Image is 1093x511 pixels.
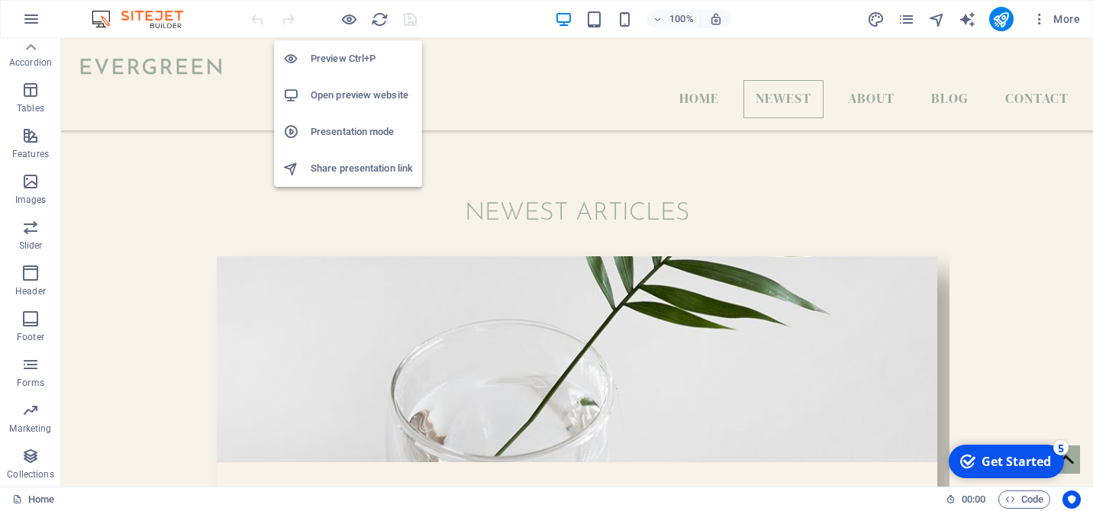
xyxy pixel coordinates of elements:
[311,159,413,178] h6: Share presentation link
[946,490,986,509] h6: Session time
[88,10,202,28] img: Editor Logo
[311,86,413,104] h6: Open preview website
[311,123,413,141] h6: Presentation mode
[959,11,976,28] i: AI Writer
[15,194,47,206] p: Images
[8,6,124,40] div: Get Started 5 items remaining, 0% complete
[1062,490,1081,509] button: Usercentrics
[41,14,111,31] div: Get Started
[311,50,413,68] h6: Preview Ctrl+P
[669,10,694,28] h6: 100%
[9,423,51,435] p: Marketing
[15,285,46,297] p: Header
[17,377,44,389] p: Forms
[962,490,985,509] span: 00 00
[928,11,946,28] i: Navigator
[1026,7,1086,31] button: More
[709,12,723,26] i: On resize automatically adjust zoom level to fit chosen device.
[371,11,389,28] i: Reload page
[867,11,885,28] i: Design (Ctrl+Alt+Y)
[7,468,53,480] p: Collections
[12,490,54,509] a: Click to cancel selection. Double-click to open Pages
[12,148,49,160] p: Features
[646,10,701,28] button: 100%
[998,490,1050,509] button: Code
[370,10,389,28] button: reload
[17,102,44,114] p: Tables
[959,10,977,28] button: text_generator
[898,10,916,28] button: pages
[992,11,1010,28] i: Publish
[898,11,915,28] i: Pages (Ctrl+Alt+S)
[113,2,128,17] div: 5
[928,10,946,28] button: navigator
[972,493,975,505] span: :
[989,7,1014,31] button: publish
[1005,490,1043,509] span: Code
[9,56,52,69] p: Accordion
[17,331,44,343] p: Footer
[867,10,885,28] button: design
[19,239,43,252] p: Slider
[1032,11,1080,27] span: More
